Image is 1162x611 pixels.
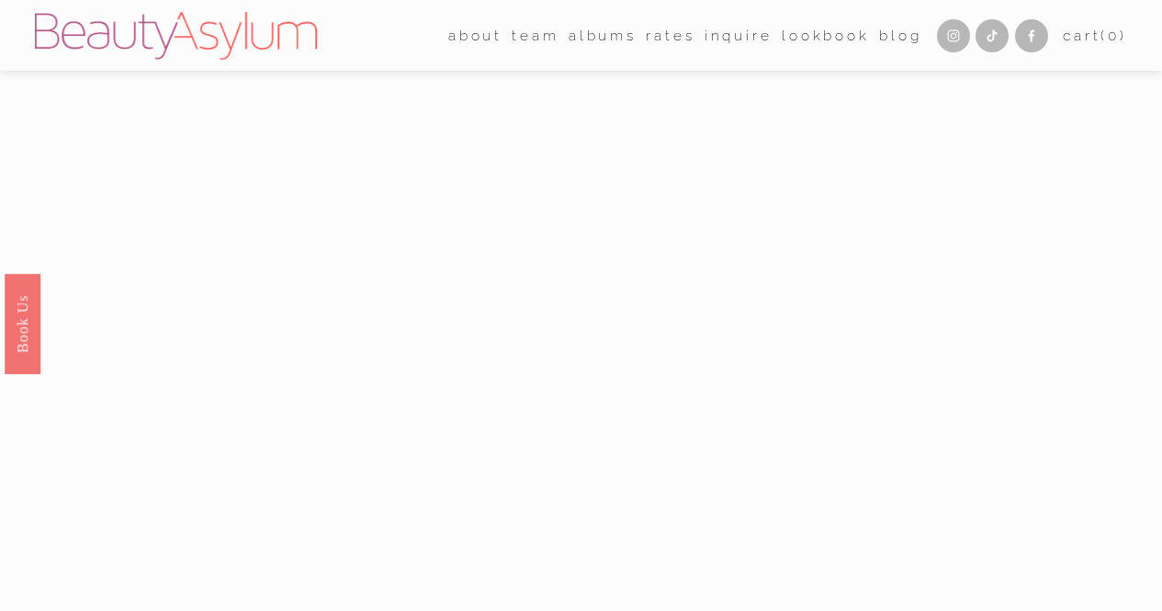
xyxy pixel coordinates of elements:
a: 0 items in cart [1063,23,1127,49]
a: albums [569,21,637,50]
span: ( ) [1100,27,1127,44]
a: Book Us [5,273,40,373]
a: Inquire [705,21,773,50]
span: about [448,23,502,49]
a: Instagram [937,19,970,52]
span: team [512,23,558,49]
a: Lookbook [782,21,870,50]
a: folder dropdown [448,21,502,50]
a: TikTok [976,19,1009,52]
a: Blog [879,21,921,50]
span: 0 [1108,27,1120,44]
a: Rates [646,21,694,50]
img: Beauty Asylum | Bridal Hair &amp; Makeup Charlotte &amp; Atlanta [35,12,317,60]
a: Facebook [1015,19,1048,52]
a: folder dropdown [512,21,558,50]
